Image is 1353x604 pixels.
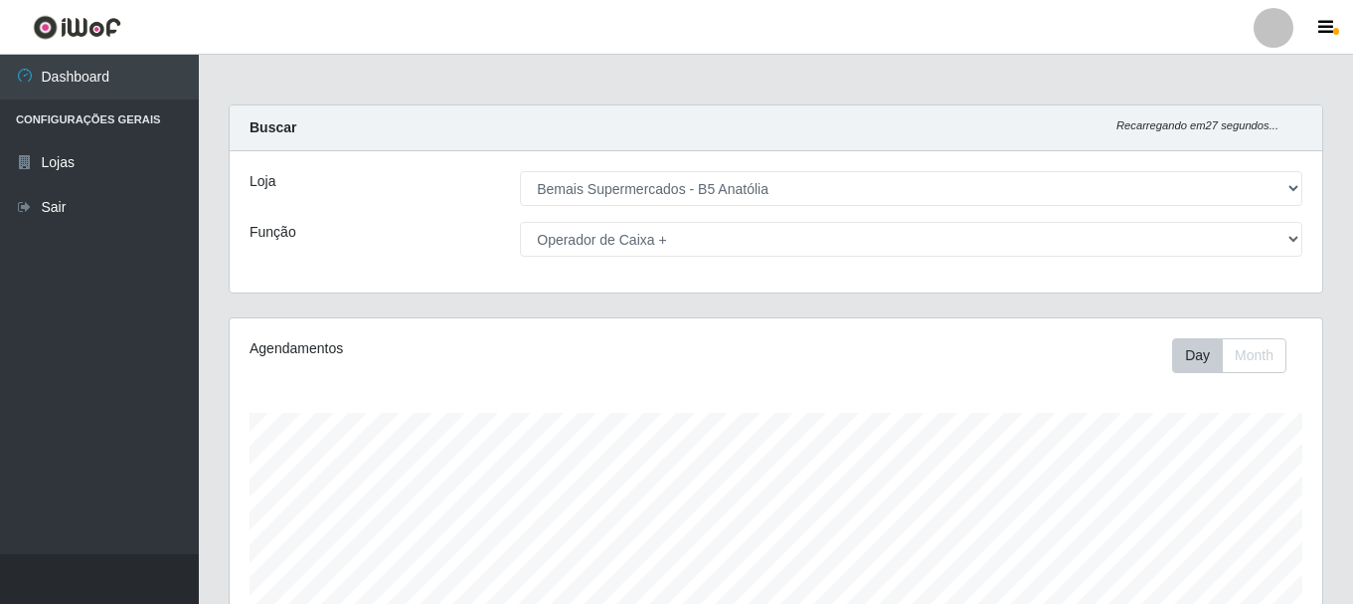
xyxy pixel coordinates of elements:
[250,119,296,135] strong: Buscar
[1116,119,1278,131] i: Recarregando em 27 segundos...
[1172,338,1286,373] div: First group
[250,338,671,359] div: Agendamentos
[33,15,121,40] img: CoreUI Logo
[250,171,275,192] label: Loja
[250,222,296,243] label: Função
[1172,338,1302,373] div: Toolbar with button groups
[1222,338,1286,373] button: Month
[1172,338,1223,373] button: Day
